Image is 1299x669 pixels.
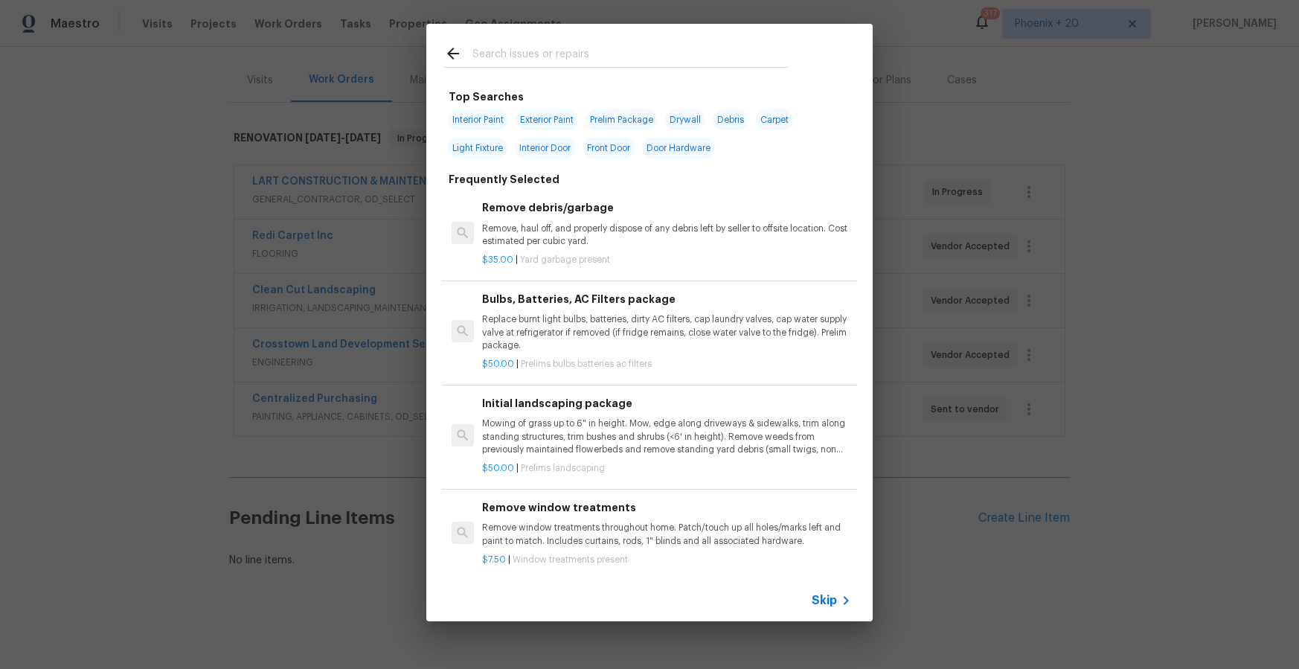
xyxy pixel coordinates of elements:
[482,313,851,351] p: Replace burnt light bulbs, batteries, dirty AC filters, cap laundry valves, cap water supply valv...
[583,138,635,159] span: Front Door
[482,291,851,307] h6: Bulbs, Batteries, AC Filters package
[482,554,851,566] p: |
[482,199,851,216] h6: Remove debris/garbage
[472,45,788,67] input: Search issues or repairs
[482,395,851,412] h6: Initial landscaping package
[713,109,748,130] span: Debris
[642,138,715,159] span: Door Hardware
[482,499,851,516] h6: Remove window treatments
[449,89,524,105] h6: Top Searches
[520,255,610,264] span: Yard garbage present
[586,109,658,130] span: Prelim Package
[448,138,507,159] span: Light Fixture
[665,109,705,130] span: Drywall
[756,109,793,130] span: Carpet
[482,522,851,547] p: Remove window treatments throughout home. Patch/touch up all holes/marks left and paint to match....
[448,109,508,130] span: Interior Paint
[482,358,851,371] p: |
[516,109,578,130] span: Exterior Paint
[521,464,605,473] span: Prelims landscaping
[482,359,514,368] span: $50.00
[482,464,514,473] span: $50.00
[515,138,575,159] span: Interior Door
[482,255,513,264] span: $35.00
[482,555,506,564] span: $7.50
[521,359,652,368] span: Prelims bulbs batteries ac filters
[482,462,851,475] p: |
[482,417,851,455] p: Mowing of grass up to 6" in height. Mow, edge along driveways & sidewalks, trim along standing st...
[812,593,837,608] span: Skip
[513,555,628,564] span: Window treatments present
[482,223,851,248] p: Remove, haul off, and properly dispose of any debris left by seller to offsite location. Cost est...
[449,171,559,188] h6: Frequently Selected
[482,254,851,266] p: |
